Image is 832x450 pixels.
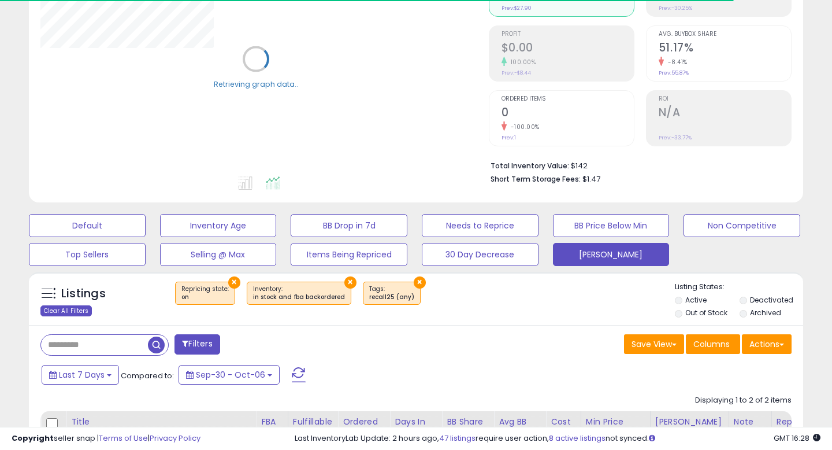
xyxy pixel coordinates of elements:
small: Prev: $27.90 [502,5,532,12]
button: × [228,276,240,289]
a: 47 listings [439,433,476,444]
small: Prev: 55.87% [659,69,689,76]
li: $142 [491,158,783,172]
h5: Listings [61,286,106,302]
button: Columns [686,334,740,354]
button: Inventory Age [160,214,277,237]
button: Filters [174,334,220,355]
div: on [181,293,229,301]
span: Profit [502,31,634,38]
a: Terms of Use [99,433,148,444]
span: Inventory : [253,285,345,302]
button: Non Competitive [684,214,800,237]
button: Actions [742,334,792,354]
span: Compared to: [121,370,174,381]
label: Deactivated [750,295,793,305]
button: Needs to Reprice [422,214,538,237]
h2: $0.00 [502,41,634,57]
div: Displaying 1 to 2 of 2 items [695,395,792,406]
button: Top Sellers [29,243,146,266]
div: Retrieving graph data.. [214,79,298,89]
div: recall25 (any) [369,293,414,301]
span: Tags : [369,285,414,302]
span: $1.47 [582,174,600,185]
span: Columns [693,338,730,350]
button: × [344,276,356,289]
button: [PERSON_NAME] [553,243,670,266]
a: 8 active listings [549,433,606,444]
small: -100.00% [507,123,540,131]
small: Prev: -30.25% [659,5,692,12]
button: Last 7 Days [42,365,119,385]
small: Prev: -$8.44 [502,69,531,76]
span: Repricing state : [181,285,229,302]
button: BB Drop in 7d [291,214,407,237]
small: -8.41% [664,58,688,67]
small: Prev: -33.77% [659,134,692,141]
button: 30 Day Decrease [422,243,538,266]
div: seller snap | | [12,433,200,444]
label: Archived [750,308,781,318]
a: Privacy Policy [150,433,200,444]
span: ROI [659,96,791,102]
span: Last 7 Days [59,369,105,381]
button: Default [29,214,146,237]
small: 100.00% [507,58,536,67]
h2: 0 [502,106,634,121]
span: 2025-10-14 16:28 GMT [774,433,820,444]
button: Sep-30 - Oct-06 [179,365,280,385]
h2: 51.17% [659,41,791,57]
div: Clear All Filters [40,305,92,316]
button: × [414,276,426,289]
span: Ordered Items [502,96,634,102]
b: Short Term Storage Fees: [491,174,581,184]
div: in stock and fba backordered [253,293,345,301]
span: Avg. Buybox Share [659,31,791,38]
button: Save View [624,334,684,354]
p: Listing States: [675,282,804,293]
strong: Copyright [12,433,54,444]
small: Prev: 1 [502,134,516,141]
button: BB Price Below Min [553,214,670,237]
h2: N/A [659,106,791,121]
label: Active [685,295,707,305]
button: Selling @ Max [160,243,277,266]
button: Items Being Repriced [291,243,407,266]
label: Out of Stock [685,308,727,318]
span: Sep-30 - Oct-06 [196,369,265,381]
div: Last InventoryLab Update: 2 hours ago, require user action, not synced. [295,433,820,444]
b: Total Inventory Value: [491,161,569,171]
